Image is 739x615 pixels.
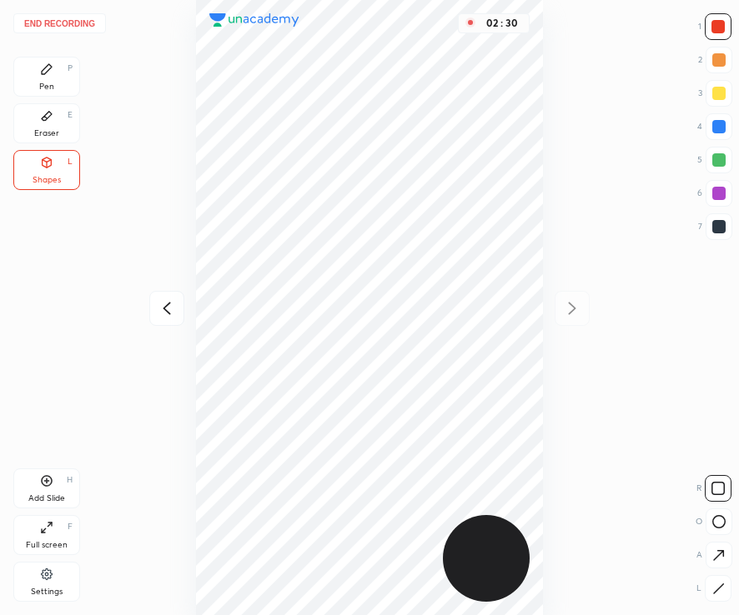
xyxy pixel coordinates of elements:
[698,47,732,73] div: 2
[482,17,522,29] div: 02 : 30
[698,213,732,240] div: 7
[697,147,732,173] div: 5
[209,13,299,27] img: logo.38c385cc.svg
[26,541,68,549] div: Full screen
[697,113,732,140] div: 4
[28,494,65,502] div: Add Slide
[68,522,73,531] div: F
[34,129,59,137] div: Eraser
[68,64,73,72] div: P
[33,176,61,184] div: Shapes
[39,82,54,91] div: Pen
[696,508,732,535] div: O
[698,80,732,107] div: 3
[67,476,73,484] div: H
[13,13,106,33] button: End recording
[68,111,73,119] div: E
[698,13,731,40] div: 1
[31,587,63,596] div: Settings
[697,180,732,207] div: 6
[696,575,731,602] div: L
[696,542,732,568] div: A
[696,475,731,502] div: R
[68,157,73,166] div: L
